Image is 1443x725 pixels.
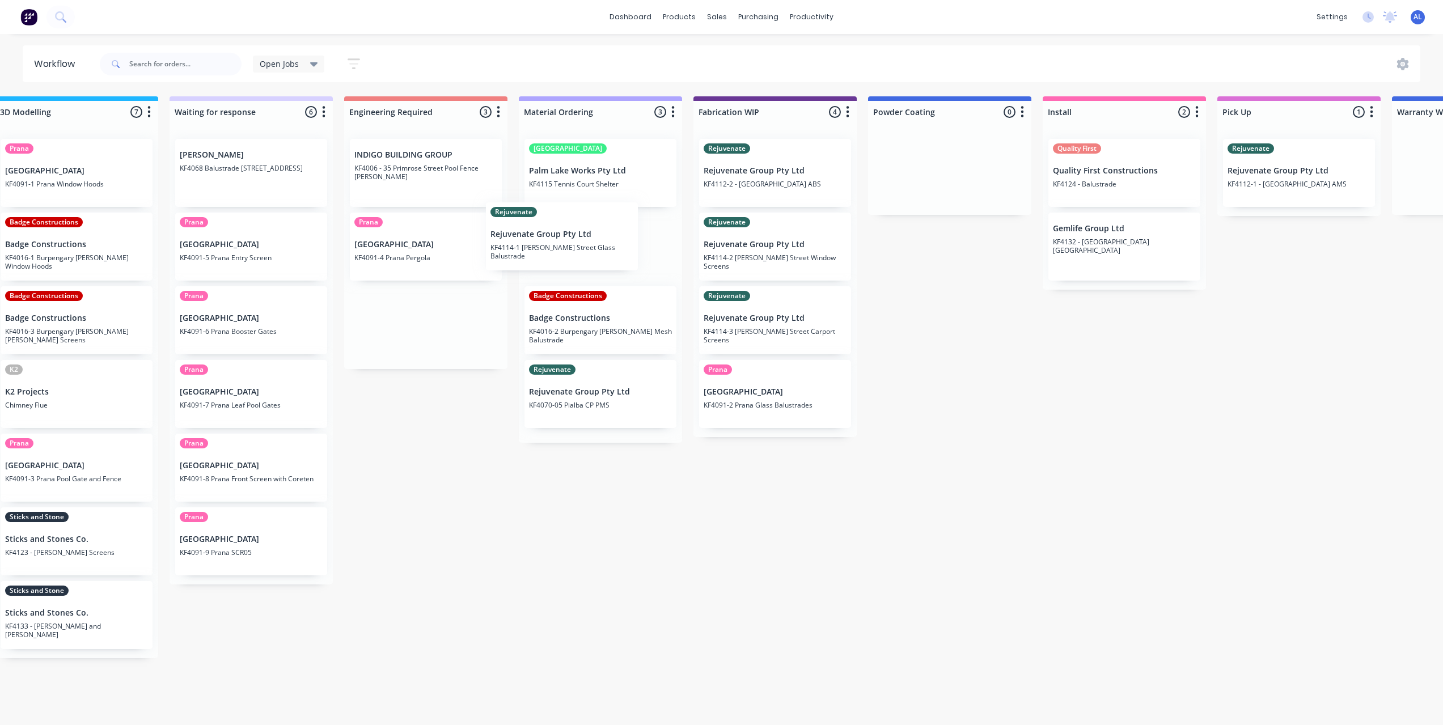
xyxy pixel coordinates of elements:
input: Enter column name… [1048,106,1160,118]
input: Enter column name… [873,106,985,118]
a: dashboard [604,9,657,26]
span: 0 [1004,106,1015,118]
span: Open Jobs [260,58,299,70]
div: purchasing [733,9,784,26]
input: Enter column name… [349,106,461,118]
img: Factory [20,9,37,26]
div: settings [1311,9,1353,26]
span: 2 [1178,106,1190,118]
span: 3 [654,106,666,118]
input: Enter column name… [524,106,636,118]
input: Search for orders... [129,53,242,75]
input: Enter column name… [175,106,286,118]
span: 3 [480,106,492,118]
div: sales [701,9,733,26]
input: Enter column name… [1222,106,1334,118]
span: AL [1414,12,1422,22]
span: 1 [1353,106,1365,118]
div: products [657,9,701,26]
span: 6 [305,106,317,118]
div: productivity [784,9,839,26]
div: Workflow [34,57,81,71]
span: 7 [130,106,142,118]
input: Enter column name… [699,106,810,118]
span: 4 [829,106,841,118]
